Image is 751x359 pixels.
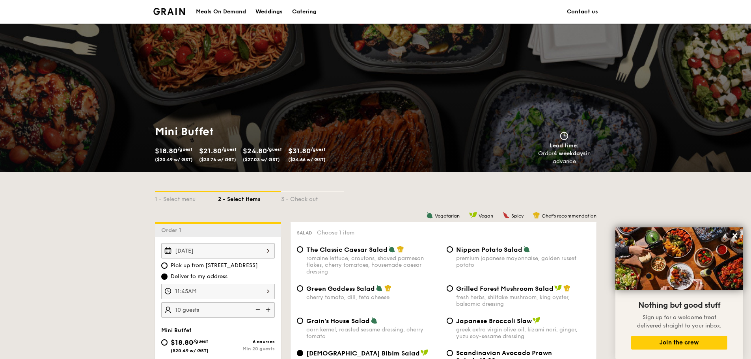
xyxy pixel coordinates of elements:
[456,255,590,268] div: premium japanese mayonnaise, golden russet potato
[456,294,590,307] div: fresh herbs, shiitake mushroom, king oyster, balsamic dressing
[161,273,168,280] input: Deliver to my address
[161,339,168,346] input: $18.80/guest($20.49 w/ GST)6 coursesMin 20 guests
[503,212,510,219] img: icon-spicy.37a8142b.svg
[447,350,453,356] input: Scandinavian Avocado Prawn Salad+$1.00[PERSON_NAME], [PERSON_NAME], [PERSON_NAME], red onion
[297,246,303,253] input: The Classic Caesar Saladromaine lettuce, croutons, shaved parmesan flakes, cherry tomatoes, house...
[388,246,395,253] img: icon-vegetarian.fe4039eb.svg
[456,246,522,253] span: Nippon Potato Salad
[199,157,236,162] span: ($23.76 w/ GST)
[563,285,570,292] img: icon-chef-hat.a58ddaea.svg
[523,246,530,253] img: icon-vegetarian.fe4039eb.svg
[218,346,275,352] div: Min 20 guests
[479,213,493,219] span: Vegan
[631,336,727,350] button: Join the crew
[251,302,263,317] img: icon-reduce.1d2dbef1.svg
[447,246,453,253] input: Nippon Potato Saladpremium japanese mayonnaise, golden russet potato
[542,213,596,219] span: Chef's recommendation
[533,317,540,324] img: icon-vegan.f8ff3823.svg
[533,212,540,219] img: icon-chef-hat.a58ddaea.svg
[447,318,453,324] input: Japanese Broccoli Slawgreek extra virgin olive oil, kizami nori, ginger, yuzu soy-sesame dressing
[426,212,433,219] img: icon-vegetarian.fe4039eb.svg
[297,350,303,356] input: [DEMOGRAPHIC_DATA] Bibim Saladfive-spice tofu, shiitake mushroom, korean beansprout, spinach
[222,147,237,152] span: /guest
[153,8,185,15] img: Grain
[511,213,524,219] span: Spicy
[435,213,460,219] span: Vegetarian
[558,132,570,140] img: icon-clock.2db775ea.svg
[306,350,420,357] span: [DEMOGRAPHIC_DATA] Bibim Salad
[263,302,275,317] img: icon-add.58712e84.svg
[376,285,383,292] img: icon-vegetarian.fe4039eb.svg
[371,317,378,324] img: icon-vegetarian.fe4039eb.svg
[554,285,562,292] img: icon-vegan.f8ff3823.svg
[317,229,354,236] span: Choose 1 item
[171,338,193,347] span: $18.80
[553,150,586,157] strong: 4 weekdays
[193,339,208,344] span: /guest
[729,229,741,242] button: Close
[288,157,326,162] span: ($34.66 w/ GST)
[306,246,388,253] span: The Classic Caesar Salad
[155,157,193,162] span: ($20.49 w/ GST)
[306,285,375,292] span: Green Goddess Salad
[161,327,192,334] span: Mini Buffet
[447,285,453,292] input: Grilled Forest Mushroom Saladfresh herbs, shiitake mushroom, king oyster, balsamic dressing
[161,243,275,259] input: Event date
[161,284,275,299] input: Event time
[384,285,391,292] img: icon-chef-hat.a58ddaea.svg
[171,273,227,281] span: Deliver to my address
[397,246,404,253] img: icon-chef-hat.a58ddaea.svg
[177,147,192,152] span: /guest
[637,314,721,329] span: Sign up for a welcome treat delivered straight to your inbox.
[297,230,312,236] span: Salad
[218,192,281,203] div: 2 - Select items
[267,147,282,152] span: /guest
[161,302,275,318] input: Number of guests
[529,150,600,166] div: Order in advance
[615,227,743,290] img: DSC07876-Edit02-Large.jpeg
[469,212,477,219] img: icon-vegan.f8ff3823.svg
[550,142,579,149] span: Lead time:
[311,147,326,152] span: /guest
[297,285,303,292] input: Green Goddess Saladcherry tomato, dill, feta cheese
[155,147,177,155] span: $18.80
[456,285,553,292] span: Grilled Forest Mushroom Salad
[306,294,440,301] div: cherry tomato, dill, feta cheese
[153,8,185,15] a: Logotype
[155,192,218,203] div: 1 - Select menu
[281,192,344,203] div: 3 - Check out
[306,255,440,275] div: romaine lettuce, croutons, shaved parmesan flakes, cherry tomatoes, housemade caesar dressing
[288,147,311,155] span: $31.80
[171,262,258,270] span: Pick up from [STREET_ADDRESS]
[218,339,275,344] div: 6 courses
[456,326,590,340] div: greek extra virgin olive oil, kizami nori, ginger, yuzu soy-sesame dressing
[161,227,184,234] span: Order 1
[199,147,222,155] span: $21.80
[155,125,373,139] h1: Mini Buffet
[297,318,303,324] input: Grain's House Saladcorn kernel, roasted sesame dressing, cherry tomato
[161,262,168,269] input: Pick up from [STREET_ADDRESS]
[243,157,280,162] span: ($27.03 w/ GST)
[243,147,267,155] span: $24.80
[306,326,440,340] div: corn kernel, roasted sesame dressing, cherry tomato
[456,317,532,325] span: Japanese Broccoli Slaw
[638,301,720,310] span: Nothing but good stuff
[306,317,370,325] span: Grain's House Salad
[421,349,429,356] img: icon-vegan.f8ff3823.svg
[171,348,209,353] span: ($20.49 w/ GST)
